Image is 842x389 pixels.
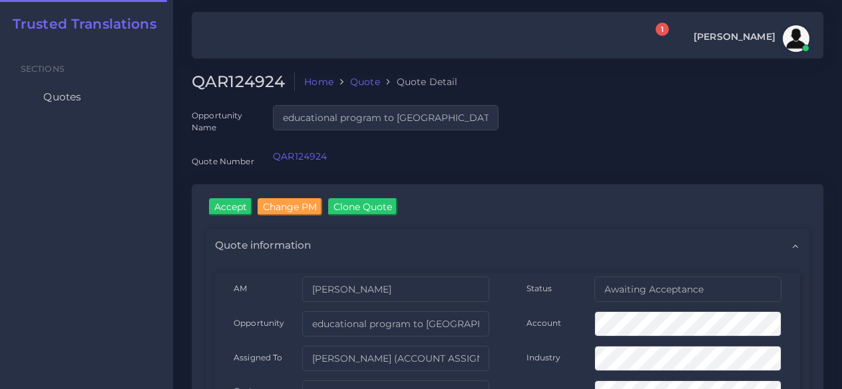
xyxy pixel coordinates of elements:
[526,283,552,294] label: Status
[526,352,561,363] label: Industry
[380,75,458,88] li: Quote Detail
[644,30,667,48] a: 1
[526,317,562,328] label: Account
[687,25,814,52] a: [PERSON_NAME]avatar
[350,75,380,88] a: Quote
[302,346,489,371] input: pm
[206,229,809,262] div: Quote information
[258,198,322,215] input: Change PM
[304,75,333,88] a: Home
[783,25,809,52] img: avatar
[43,90,81,104] span: Quotes
[234,283,247,294] label: AM
[21,64,65,74] span: Sections
[209,198,252,215] input: Accept
[3,16,156,32] a: Trusted Translations
[273,150,327,162] a: QAR124924
[234,352,283,363] label: Assigned To
[215,238,311,253] span: Quote information
[10,83,163,111] a: Quotes
[656,23,669,36] span: 1
[192,110,254,133] label: Opportunity Name
[234,317,285,328] label: Opportunity
[192,156,254,167] label: Quote Number
[192,72,295,92] h2: QAR124924
[328,198,397,215] input: Clone Quote
[694,32,775,41] span: [PERSON_NAME]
